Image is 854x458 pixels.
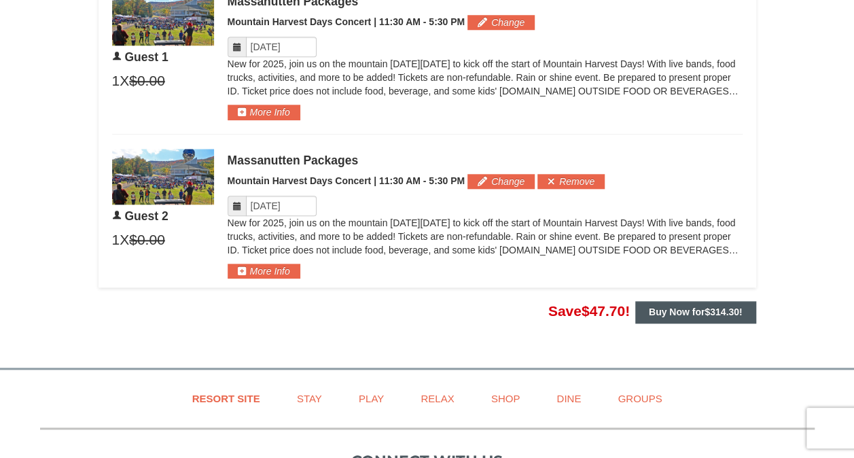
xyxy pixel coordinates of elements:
[129,71,165,91] span: $0.00
[635,301,756,323] button: Buy Now for$314.30!
[228,57,743,98] p: New for 2025, join us on the mountain [DATE][DATE] to kick off the start of Mountain Harvest Days...
[124,50,168,64] span: Guest 1
[705,306,739,317] span: $314.30
[548,303,630,319] span: Save !
[228,175,465,186] span: Mountain Harvest Days Concert | 11:30 AM - 5:30 PM
[474,383,537,414] a: Shop
[601,383,679,414] a: Groups
[404,383,471,414] a: Relax
[228,105,300,120] button: More Info
[280,383,339,414] a: Stay
[342,383,401,414] a: Play
[228,216,743,257] p: New for 2025, join us on the mountain [DATE][DATE] to kick off the start of Mountain Harvest Days...
[112,149,214,205] img: 6619879-104-de5eb655.jpg
[649,306,743,317] strong: Buy Now for !
[112,71,120,91] span: 1
[228,16,465,27] span: Mountain Harvest Days Concert | 11:30 AM - 5:30 PM
[582,303,625,319] span: $47.70
[120,71,129,91] span: X
[539,383,598,414] a: Dine
[228,154,743,167] div: Massanutten Packages
[228,264,300,279] button: More Info
[112,230,120,250] span: 1
[175,383,277,414] a: Resort Site
[120,230,129,250] span: X
[129,230,165,250] span: $0.00
[467,15,535,30] button: Change
[467,174,535,189] button: Change
[124,209,168,223] span: Guest 2
[537,174,605,189] button: Remove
